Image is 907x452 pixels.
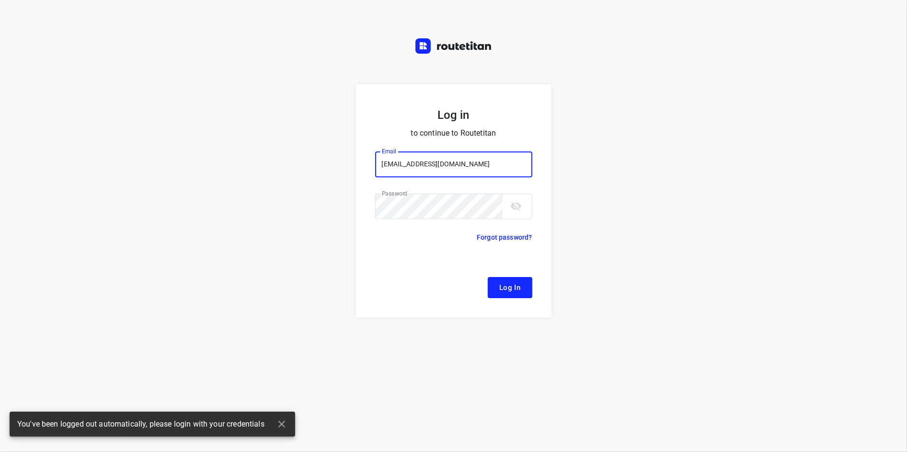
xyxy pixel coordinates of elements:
[506,197,526,216] button: toggle password visibility
[17,419,264,430] span: You've been logged out automatically, please login with your credentials
[375,127,532,140] p: to continue to Routetitan
[415,38,492,54] img: Routetitan
[499,281,521,294] span: Log In
[477,232,532,243] p: Forgot password?
[375,107,532,123] h5: Log in
[488,277,532,298] button: Log In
